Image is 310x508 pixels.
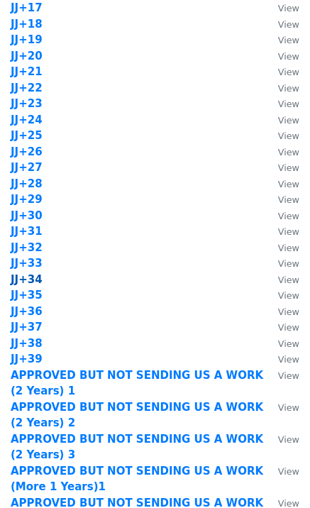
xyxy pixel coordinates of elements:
[11,369,263,398] a: APPROVED BUT NOT SENDING US A WORK (2 Years) 1
[278,226,299,237] small: View
[11,225,43,238] a: JJ+31
[264,1,299,14] a: View
[11,65,43,78] a: JJ+21
[264,18,299,31] a: View
[264,177,299,190] a: View
[264,50,299,62] a: View
[278,115,299,126] small: View
[278,290,299,301] small: View
[264,209,299,222] a: View
[278,147,299,158] small: View
[278,99,299,109] small: View
[11,305,43,318] a: JJ+36
[278,67,299,77] small: View
[278,211,299,221] small: View
[11,114,43,126] a: JJ+24
[11,353,43,365] a: JJ+39
[264,161,299,174] a: View
[278,179,299,189] small: View
[264,241,299,254] a: View
[239,440,310,508] iframe: Chat Widget
[264,273,299,286] a: View
[278,258,299,269] small: View
[264,97,299,110] a: View
[264,82,299,94] a: View
[11,33,43,46] a: JJ+19
[11,401,263,430] strong: APPROVED BUT NOT SENDING US A WORK (2 Years) 2
[264,305,299,318] a: View
[11,193,43,206] a: JJ+29
[264,33,299,46] a: View
[278,354,299,365] small: View
[11,161,43,174] a: JJ+27
[278,370,299,381] small: View
[264,65,299,78] a: View
[11,209,43,222] a: JJ+30
[11,129,43,142] a: JJ+25
[264,129,299,142] a: View
[278,19,299,30] small: View
[278,275,299,285] small: View
[11,1,43,14] a: JJ+17
[264,225,299,238] a: View
[11,433,263,462] a: APPROVED BUT NOT SENDING US A WORK (2 Years) 3
[264,433,299,446] a: View
[278,194,299,205] small: View
[278,338,299,349] small: View
[264,353,299,365] a: View
[11,257,43,270] a: JJ+33
[264,193,299,206] a: View
[11,337,43,350] a: JJ+38
[11,18,43,31] a: JJ+18
[278,322,299,333] small: View
[278,434,299,445] small: View
[278,131,299,141] small: View
[278,35,299,45] small: View
[264,321,299,333] a: View
[11,82,43,94] a: JJ+22
[11,273,43,286] a: JJ+34
[278,243,299,253] small: View
[11,97,43,110] a: JJ+23
[11,289,43,302] a: JJ+35
[11,50,43,62] a: JJ+20
[264,145,299,158] a: View
[11,321,43,333] a: JJ+37
[264,114,299,126] a: View
[11,465,263,494] a: APPROVED BUT NOT SENDING US A WORK (More 1 Years)1
[278,307,299,317] small: View
[264,369,299,382] a: View
[264,289,299,302] a: View
[278,402,299,413] small: View
[264,401,299,414] a: View
[11,145,43,158] a: JJ+26
[11,177,43,190] a: JJ+28
[278,3,299,13] small: View
[278,162,299,173] small: View
[278,83,299,94] small: View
